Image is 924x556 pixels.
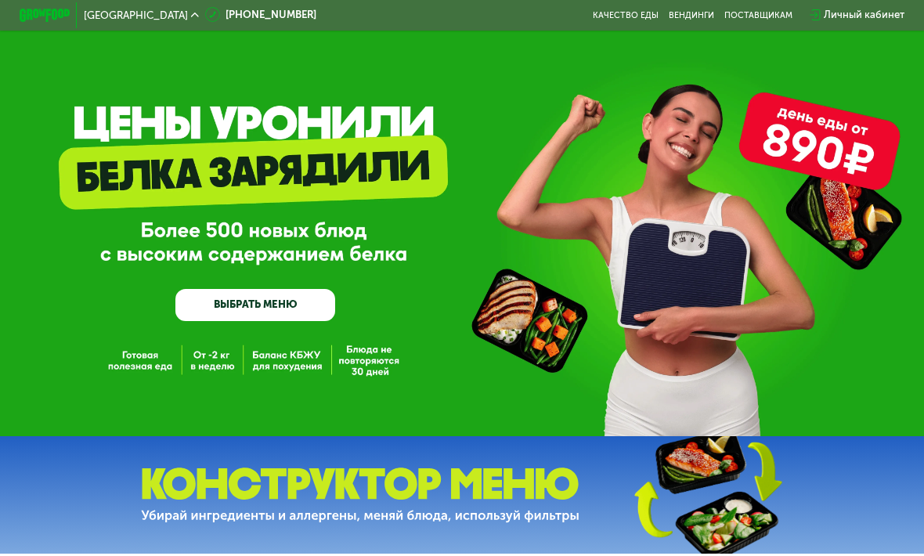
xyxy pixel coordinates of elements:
[824,7,904,23] div: Личный кабинет
[84,10,188,20] span: [GEOGRAPHIC_DATA]
[724,10,792,20] div: поставщикам
[205,7,316,23] a: [PHONE_NUMBER]
[593,10,659,20] a: Качество еды
[175,289,335,321] a: ВЫБРАТЬ МЕНЮ
[669,10,714,20] a: Вендинги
